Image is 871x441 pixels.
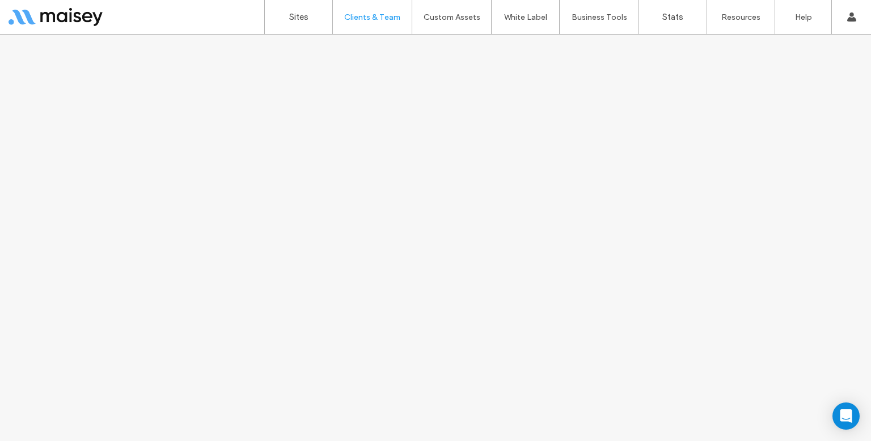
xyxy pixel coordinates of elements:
[344,12,400,22] label: Clients & Team
[572,12,627,22] label: Business Tools
[662,12,683,22] label: Stats
[289,12,308,22] label: Sites
[424,12,480,22] label: Custom Assets
[832,402,860,430] div: Open Intercom Messenger
[795,12,812,22] label: Help
[721,12,760,22] label: Resources
[504,12,547,22] label: White Label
